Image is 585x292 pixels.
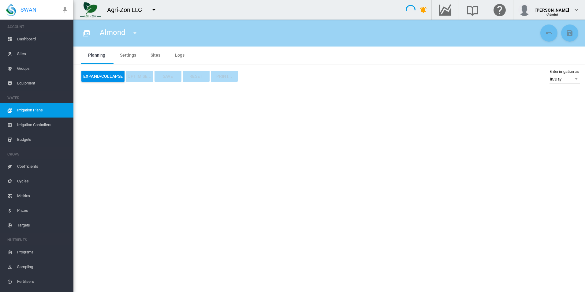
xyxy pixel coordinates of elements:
div: Almond [94,24,148,42]
button: Reset [183,71,210,82]
span: Coefficients [17,159,69,174]
span: SWAN [20,6,36,13]
button: Save Changes [561,24,578,42]
span: WATER [7,93,69,103]
button: Expand/Collapse [81,71,125,82]
button: icon-bell-ring [417,4,430,16]
img: 7FicoSLW9yRjj7F2+0uvjPufP+ga39vogPu+G1+wvBtcm3fNv859aGr42DJ5pXiEAAAAAAAAAAAAAAAAAAAAAAAAAAAAAAAAA... [80,2,101,17]
div: in/Day [550,77,561,81]
md-tab-item: Sites [143,47,168,64]
md-icon: icon-pin [61,6,69,13]
span: ACCOUNT [7,22,69,32]
span: Logs [175,53,184,58]
span: Groups [17,61,69,76]
span: Irrigation Controllers [17,118,69,132]
md-icon: icon-menu-down [131,29,139,37]
md-icon: Go to the Data Hub [438,6,453,13]
span: Cycles [17,174,69,189]
button: icon-menu-down [148,4,160,16]
span: Metrics [17,189,69,203]
span: Irrigation Plans [17,103,69,118]
md-icon: Search the knowledge base [465,6,480,13]
button: OPTIMISE... [126,71,153,82]
md-label: Enter irrigation as [550,69,579,74]
md-icon: icon-bell-ring [420,6,427,13]
div: Agri-Zon LLC [107,6,147,14]
span: NUTRIENTS [7,235,69,245]
img: SWAN-Landscape-Logo-Colour-drop.png [6,3,16,16]
md-icon: icon-chevron-down [573,6,580,13]
span: Sampling [17,260,69,274]
button: Save [155,71,181,82]
span: Budgets [17,132,69,147]
md-icon: icon-content-save [566,29,573,37]
md-icon: icon-menu-down [150,6,158,13]
md-tab-item: Planning [81,47,113,64]
button: icon-menu-down [129,27,141,39]
span: Targets [17,218,69,233]
img: profile.jpg [518,4,531,16]
span: CROPS [7,149,69,159]
md-tab-item: Settings [113,47,143,64]
button: PRINT... [211,71,238,82]
span: Dashboard [17,32,69,47]
span: Programs [17,245,69,260]
button: Click to go to full list of plans [80,27,92,39]
md-icon: icon-undo [545,29,553,37]
span: (Admin) [546,13,558,16]
span: Sites [17,47,69,61]
div: [PERSON_NAME] [535,5,569,11]
md-icon: icon-calendar-multiple [83,29,90,37]
span: Fertilisers [17,274,69,289]
button: Cancel Changes [540,24,557,42]
span: Equipment [17,76,69,91]
md-icon: Click here for help [492,6,507,13]
span: Prices [17,203,69,218]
